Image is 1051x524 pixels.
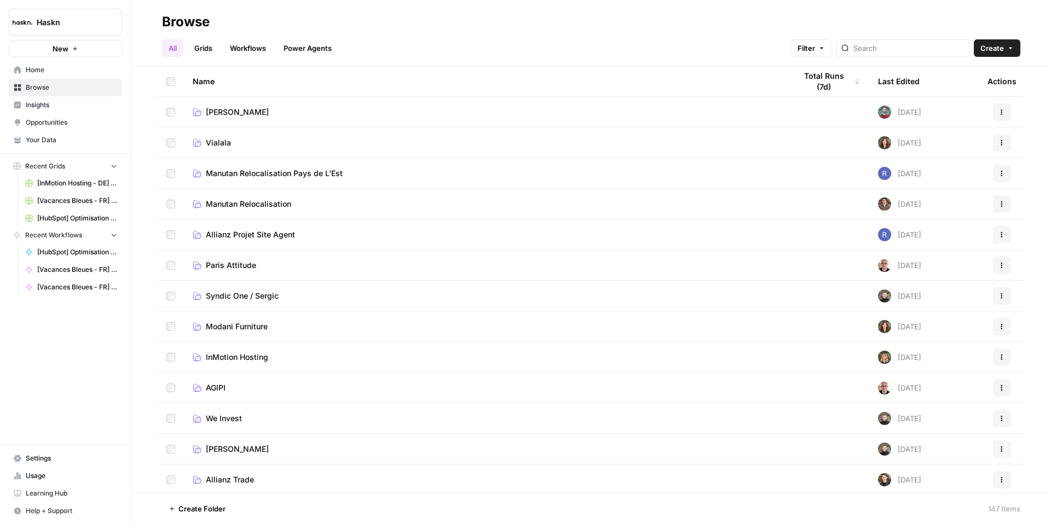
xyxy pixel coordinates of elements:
span: InMotion Hosting [206,352,268,363]
span: [Vacances Bleues - FR] Pages refonte sites hôtels - [GEOGRAPHIC_DATA] [37,265,117,275]
span: Filter [798,43,815,54]
span: Home [26,65,117,75]
div: [DATE] [878,289,921,302]
a: Manutan Relocalisation Pays de L'Est [193,168,778,179]
span: Settings [26,453,117,463]
span: [PERSON_NAME] [206,107,269,118]
div: [DATE] [878,106,921,119]
span: Modani Furniture [206,321,268,332]
a: [HubSpot] Optimisation - Articles de blog (V2) [20,243,122,261]
div: [DATE] [878,197,921,211]
img: uhgcgt6zpiex4psiaqgkk0ok3li6 [878,473,891,486]
a: Opportunities [9,114,122,131]
span: Vialala [206,137,231,148]
button: Create [974,39,1020,57]
button: New [9,40,122,57]
button: Help + Support [9,502,122,520]
span: Your Data [26,135,117,145]
div: Last Edited [878,66,920,96]
img: 7vx8zh0uhckvat9sl0ytjj9ndhgk [878,381,891,394]
span: New [53,43,68,54]
span: [HubSpot] Optimisation - Articles de blog (V2) [37,247,117,257]
span: [HubSpot] Optimisation - Articles de blog (V2) Grid [37,213,117,223]
a: Allianz Projet Site Agent [193,229,778,240]
span: Create Folder [178,503,226,514]
a: Syndic One / Sergic [193,290,778,301]
a: [InMotion Hosting - DE] - article de blog 2000 mots [20,174,122,192]
button: Create Folder [162,500,232,517]
div: [DATE] [878,443,921,456]
div: Browse [162,13,210,31]
span: Opportunities [26,118,117,127]
div: [DATE] [878,412,921,425]
a: Power Agents [277,39,338,57]
a: AGIPI [193,382,778,393]
a: Settings [9,450,122,467]
img: wbc4lf7e8no3nva14b2bd9f41fnh [878,320,891,333]
a: Grids [188,39,219,57]
span: [Vacances Bleues - FR] Pages refonte sites hôtels - [GEOGRAPHIC_DATA] [37,196,117,206]
img: udf09rtbz9abwr5l4z19vkttxmie [878,289,891,302]
div: [DATE] [878,381,921,394]
span: [PERSON_NAME] [206,444,269,455]
img: kh2zl9bepegbkudgc8udwrcnxcy3 [878,106,891,119]
a: Modani Furniture [193,321,778,332]
img: 7vx8zh0uhckvat9sl0ytjj9ndhgk [878,259,891,272]
button: Recent Workflows [9,227,122,243]
img: wbc4lf7e8no3nva14b2bd9f41fnh [878,136,891,149]
span: Allianz Trade [206,474,254,485]
a: Insights [9,96,122,114]
span: [InMotion Hosting - DE] - article de blog 2000 mots [37,178,117,188]
span: Browse [26,83,117,92]
a: [Vacances Bleues - FR] Pages refonte sites hôtels - [GEOGRAPHIC_DATA] [20,278,122,296]
a: Browse [9,79,122,96]
span: Usage [26,471,117,481]
div: 147 Items [988,503,1020,514]
span: Allianz Projet Site Agent [206,229,295,240]
a: Manutan Relocalisation [193,199,778,209]
a: [PERSON_NAME] [193,444,778,455]
div: Name [193,66,778,96]
a: Learning Hub [9,485,122,502]
div: [DATE] [878,351,921,364]
button: Filter [790,39,832,57]
a: Your Data [9,131,122,149]
a: We Invest [193,413,778,424]
a: [PERSON_NAME] [193,107,778,118]
a: Home [9,61,122,79]
div: [DATE] [878,136,921,149]
span: Learning Hub [26,488,117,498]
a: InMotion Hosting [193,352,778,363]
span: Recent Grids [25,161,65,171]
span: Manutan Relocalisation [206,199,291,209]
span: Syndic One / Sergic [206,290,279,301]
a: [Vacances Bleues - FR] Pages refonte sites hôtels - [GEOGRAPHIC_DATA] [20,192,122,209]
img: u6bh93quptsxrgw026dpd851kwjs [878,167,891,180]
img: ziyu4k121h9vid6fczkx3ylgkuqx [878,351,891,364]
a: Vialala [193,137,778,148]
div: [DATE] [878,228,921,241]
span: Haskn [37,17,103,28]
span: Create [980,43,1004,54]
img: dizo4u6k27cofk4obq9v5qvvdkyt [878,197,891,211]
span: Paris Attitude [206,260,256,271]
div: [DATE] [878,473,921,486]
div: [DATE] [878,167,921,180]
a: Usage [9,467,122,485]
button: Workspace: Haskn [9,9,122,36]
a: Workflows [223,39,273,57]
span: Manutan Relocalisation Pays de L'Est [206,168,343,179]
input: Search [853,43,965,54]
div: [DATE] [878,259,921,272]
img: u6bh93quptsxrgw026dpd851kwjs [878,228,891,241]
span: We Invest [206,413,242,424]
a: Paris Attitude [193,260,778,271]
span: AGIPI [206,382,226,393]
a: All [162,39,183,57]
div: [DATE] [878,320,921,333]
a: Allianz Trade [193,474,778,485]
span: Help + Support [26,506,117,516]
a: [HubSpot] Optimisation - Articles de blog (V2) Grid [20,209,122,227]
span: [Vacances Bleues - FR] Pages refonte sites hôtels - [GEOGRAPHIC_DATA] [37,282,117,292]
button: Recent Grids [9,158,122,174]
